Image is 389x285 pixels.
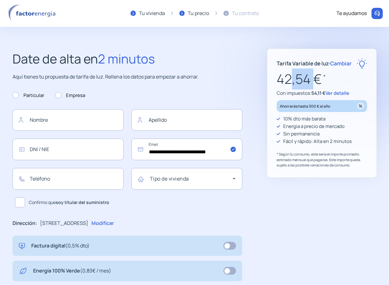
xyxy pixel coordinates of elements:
[283,130,320,138] p: Sin permanencia
[80,267,111,274] span: (0,83€ / mes)
[98,50,155,67] span: 2 minutos
[55,92,85,99] label: Empresa
[283,115,325,123] p: 10% dto más barata
[283,138,352,145] p: Fácil y rápido: Alta en 2 minutos
[150,175,189,182] mat-label: Tipo de vivienda
[311,90,325,96] span: 54,11 €
[325,90,349,96] span: Ver detalle
[13,73,242,81] p: Aquí tienes tu propuesta de tarifa de luz. Rellena los datos para empezar a ahorrar.
[277,69,367,89] p: 42,54 €
[188,9,209,18] div: Tu precio
[232,9,259,18] div: Tu contrato
[65,242,90,249] span: (0,5% dto)
[33,267,111,275] p: Energía 100% Verde
[91,219,114,227] p: Modificar
[139,9,165,18] div: Tu vivienda
[6,4,59,23] img: logo factor
[29,199,109,206] span: Confirmo que
[283,123,345,130] p: Energia a precio de mercado
[19,242,25,250] img: digital-invoice.svg
[13,92,44,99] label: Particular
[357,103,364,109] img: percentage_icon.svg
[330,60,352,67] span: Cambiar
[19,267,27,275] img: energy-green.svg
[40,219,88,227] p: [STREET_ADDRESS]
[280,103,330,110] p: Ahorrarás hasta 300 € al año
[357,58,367,69] img: rate-E.svg
[13,219,37,227] p: Dirección:
[13,49,242,69] h2: Date de alta en
[56,199,109,205] b: soy titular del suministro
[277,89,367,97] p: Con impuestos:
[277,59,352,68] p: Tarifa Variable de luz ·
[31,242,90,250] p: Factura digital
[336,9,367,18] div: Te ayudamos
[277,151,367,168] p: * Según tu consumo, este sería el importe promedio estimado mensual que pagarías. Este importe qu...
[374,10,380,17] img: llamar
